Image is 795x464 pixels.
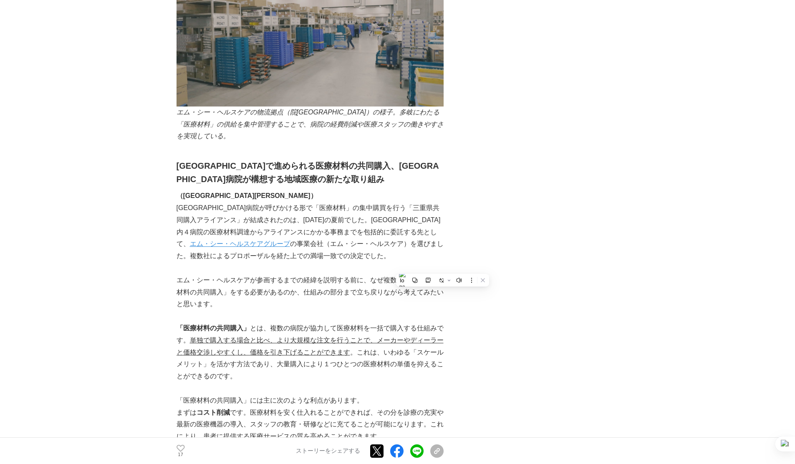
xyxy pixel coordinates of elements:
[177,325,250,332] strong: 「医療材料の共同購入」
[190,240,290,247] a: エム・シー・ヘルスケアグループ
[177,337,444,356] u: 単独で購入する場合と比べ、より大規模な注文を行うことで、メーカーやディーラーと価格交渉しやすくし、価格を引き下げることができます
[177,159,444,186] h2: [GEOGRAPHIC_DATA]で進められる医療材料の共同購入、[GEOGRAPHIC_DATA]病院が構想する地域医療の新たな取り組み
[177,322,444,383] p: とは、複数の病院が協力して医療材料を一括で購入する仕組みです。 。これは、いわゆる「スケールメリット」を活かす方法であり、大量購入により１つひとつの医療材料の単価を抑えることができるのです。
[296,447,360,455] p: ストーリーをシェアする
[177,109,444,140] em: エム・シー・ヘルスケアの物流拠点（院[GEOGRAPHIC_DATA]）の様子。多岐にわたる「医療材料」の供給を集中管理することで、病院の経費削減や医療スタッフの働きやすさを実現している。
[177,202,444,262] p: [GEOGRAPHIC_DATA]病院が呼びかける形で「医療材料」の集中購買を行う「三重県共同購入アライアンス」が結成されたのは、[DATE]の夏前でした。[GEOGRAPHIC_DATA]内４...
[177,453,185,457] p: 17
[197,409,230,416] strong: コスト削減
[177,274,444,310] p: エム・シー・ヘルスケアが参画するまでの経緯を説明する前に、なぜ複数の病院で「医療材料の共同購入」をする必要があるのか、仕組みの部分まで立ち戻りながら考えてみたいと思います。
[177,407,444,443] p: まずは です。医療材料を安く仕入れることができれば、その分を診療の充実や最新の医療機器の導入、スタッフの教育・研修などに充てることが可能になります。これにより、患者に提供する医療サービスの質を高...
[177,395,444,407] p: 「医療材料の共同購入」には主に次のような利点があります。
[177,192,317,199] strong: （[GEOGRAPHIC_DATA][PERSON_NAME]）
